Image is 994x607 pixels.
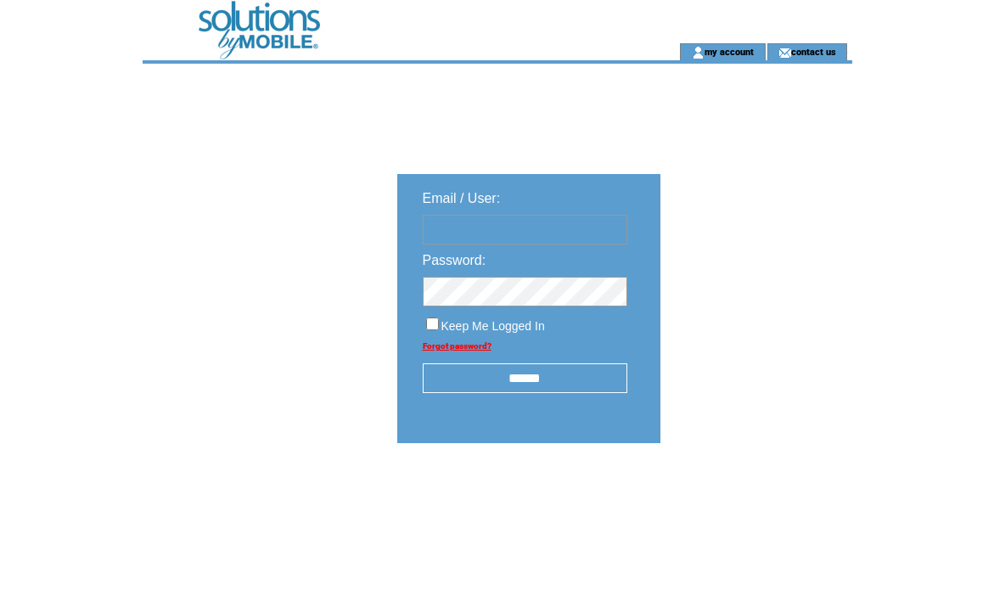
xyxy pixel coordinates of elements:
a: my account [705,46,754,57]
span: Password: [423,253,486,267]
img: contact_us_icon.gif;jsessionid=6C7FCD2604EEC266E33D1302C8AE3DD5 [778,46,791,59]
span: Keep Me Logged In [441,319,545,333]
a: contact us [791,46,836,57]
img: account_icon.gif;jsessionid=6C7FCD2604EEC266E33D1302C8AE3DD5 [692,46,705,59]
span: Email / User: [423,191,501,205]
img: transparent.png;jsessionid=6C7FCD2604EEC266E33D1302C8AE3DD5 [710,486,795,507]
a: Forgot password? [423,341,491,351]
